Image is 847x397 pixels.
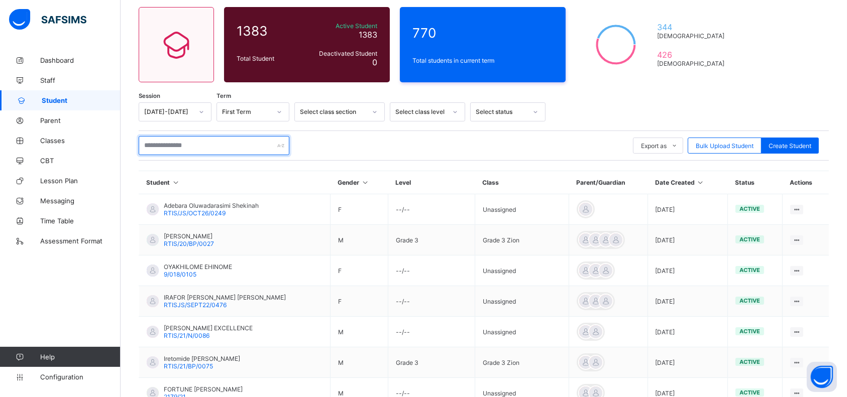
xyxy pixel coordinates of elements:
span: ₦ 10,000 [761,199,786,206]
td: 1 [640,182,679,190]
div: SET OF UNIFORMS [69,233,532,240]
span: OYAKHILOME EHINOME [164,263,232,271]
span: ₦ 10,000 [533,199,558,206]
th: unit price [532,158,640,165]
td: 1 [640,207,679,216]
span: Dashboard [40,56,121,64]
td: 1 [640,216,679,224]
span: ₦ 160,000 [758,165,786,172]
span: Amount Remaining [19,318,71,325]
td: --/-- [388,317,475,347]
span: ₦ 20,000 [761,242,786,249]
div: MEDICALS [69,174,532,181]
span: ₦ 370,000.00 [512,306,550,313]
div: TUITION [69,165,532,172]
th: Gender [330,171,388,194]
span: Bulk Upload Student [696,142,754,150]
span: ₦ 55,000 [761,233,786,240]
td: Grade 3 [388,347,475,378]
td: 1 [640,224,679,233]
span: TOTAL EXPECTED [19,281,68,288]
span: ₦ 10,000 [533,191,558,198]
span: ₦ 8,000 [533,174,554,181]
td: M [330,225,388,255]
span: Term [217,92,231,99]
span: ₦ 55,000 [533,233,558,240]
span: active [739,328,760,335]
td: 1 [640,199,679,207]
div: CHRISTMAS PARTY [69,191,532,198]
span: 426 [657,50,729,60]
span: ₦ 10,000 [761,191,786,198]
span: Iretomide [PERSON_NAME] [164,355,240,362]
span: Grade 3 Zion [24,127,832,135]
td: [DATE] [648,347,727,378]
td: Grade 3 [388,225,475,255]
i: Sort in Ascending Order [696,179,705,186]
td: Grade 3 Zion [475,347,569,378]
div: Select class section [300,108,366,116]
span: RTIS/21/BP/0075 [164,362,213,370]
span: 344 [657,22,729,32]
td: --/-- [388,255,475,286]
span: ₦ 8,000.00 [512,268,543,275]
span: 9/018/0105 [164,271,196,278]
span: active [739,236,760,243]
span: ₦ 8,000 [765,174,786,181]
td: Grade 3 Zion [475,225,569,255]
div: CLUB & EXHIBITION [69,216,532,223]
span: Adebara Oluwadarasimi Shekinah [164,202,259,209]
span: active [739,205,760,212]
div: DEVELOPMENT LEVY [69,225,532,232]
span: RTISJS/SEPT22/0476 [164,301,227,309]
i: Sort in Ascending Order [361,179,369,186]
span: Lesson Plan [40,177,121,185]
th: item [69,158,532,165]
span: ₦ 370,000.00 [512,281,550,288]
span: [PERSON_NAME] EXCELLENCE [164,324,253,332]
td: [DATE] [648,255,727,286]
span: active [739,389,760,396]
div: Select status [476,108,527,116]
button: Open asap [807,362,837,392]
th: Level [388,171,475,194]
span: ₦ 35,000 [761,225,786,232]
td: M [330,347,388,378]
td: [DATE] [648,317,727,347]
span: 1383 [237,23,301,39]
img: REDEEMER TEAP INTERNATIONAL SCHOOL [415,33,441,58]
span: [DEMOGRAPHIC_DATA] [657,32,729,40]
td: Unassigned [475,317,569,347]
span: Export as [641,142,667,150]
td: [DATE] [648,225,727,255]
span: Messaging [40,197,121,205]
span: Help [40,353,120,361]
span: Total students in current term [412,57,553,64]
th: Actions [782,171,829,194]
span: ₦ 10,000 [761,182,786,189]
span: Session [139,92,160,99]
span: Assessment Format [40,237,121,245]
span: [PERSON_NAME] [512,361,558,368]
td: M [330,317,388,347]
div: EXAMINATION [69,182,532,189]
span: Previously Paid Amount [19,293,84,300]
td: 1 [640,173,679,182]
td: 1 [640,190,679,199]
td: [DATE] [648,286,727,317]
img: safsims [9,9,86,30]
span: ₦ 15,000 [761,216,786,223]
span: ₦ 160,000 [533,165,561,172]
span: 1383 [359,30,377,40]
span: Active Student [306,22,377,30]
span: REDEEMER TEAP INTERNATIONAL SCHOOL [351,63,510,73]
span: 0 [372,57,377,67]
th: Parent/Guardian [569,171,648,194]
span: ₦ 0.00 [512,293,531,300]
td: 1 [640,241,679,250]
span: [DATE]-[DATE] / First Term [24,103,93,110]
th: qty [640,158,679,165]
td: Unassigned [475,194,569,225]
span: CBT [40,157,121,165]
th: amount [679,158,787,165]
